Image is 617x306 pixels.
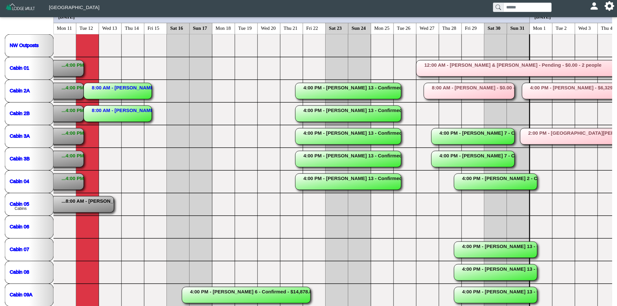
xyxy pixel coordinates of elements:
[352,25,366,30] text: Sun 24
[10,155,30,161] a: Cabin 3B
[465,25,477,30] text: Fri 29
[510,25,525,30] text: Sun 31
[442,25,456,30] text: Thu 28
[420,25,435,30] text: Wed 27
[374,25,390,30] text: Mon 25
[533,25,546,30] text: Mon 1
[556,25,567,30] text: Tue 2
[10,87,30,93] a: Cabin 2A
[216,25,231,30] text: Mon 18
[10,110,30,116] a: Cabin 2B
[10,65,29,70] a: Cabin 01
[10,201,29,206] a: Cabin 05
[601,25,613,30] text: Thu 4
[125,25,139,30] text: Thu 14
[329,25,342,30] text: Sat 23
[10,291,32,297] a: Cabin 09A
[148,25,159,30] text: Fri 15
[193,25,207,30] text: Sun 17
[238,25,252,30] text: Tue 19
[284,25,298,30] text: Thu 21
[102,25,117,30] text: Wed 13
[57,25,72,30] text: Mon 11
[261,25,276,30] text: Wed 20
[488,25,501,30] text: Sat 30
[10,246,29,252] a: Cabin 07
[10,269,29,274] a: Cabin 08
[397,25,411,30] text: Tue 26
[80,25,93,30] text: Tue 12
[578,25,591,30] text: Wed 3
[10,133,30,138] a: Cabin 3A
[10,42,39,48] a: NW Outposts
[10,223,29,229] a: Cabin 06
[15,206,27,211] text: Cabins
[496,5,501,10] svg: search
[592,4,597,8] svg: person fill
[306,25,318,30] text: Fri 22
[607,4,612,8] svg: gear fill
[170,25,183,30] text: Sat 16
[5,3,36,14] img: Z
[10,178,29,184] a: Cabin 04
